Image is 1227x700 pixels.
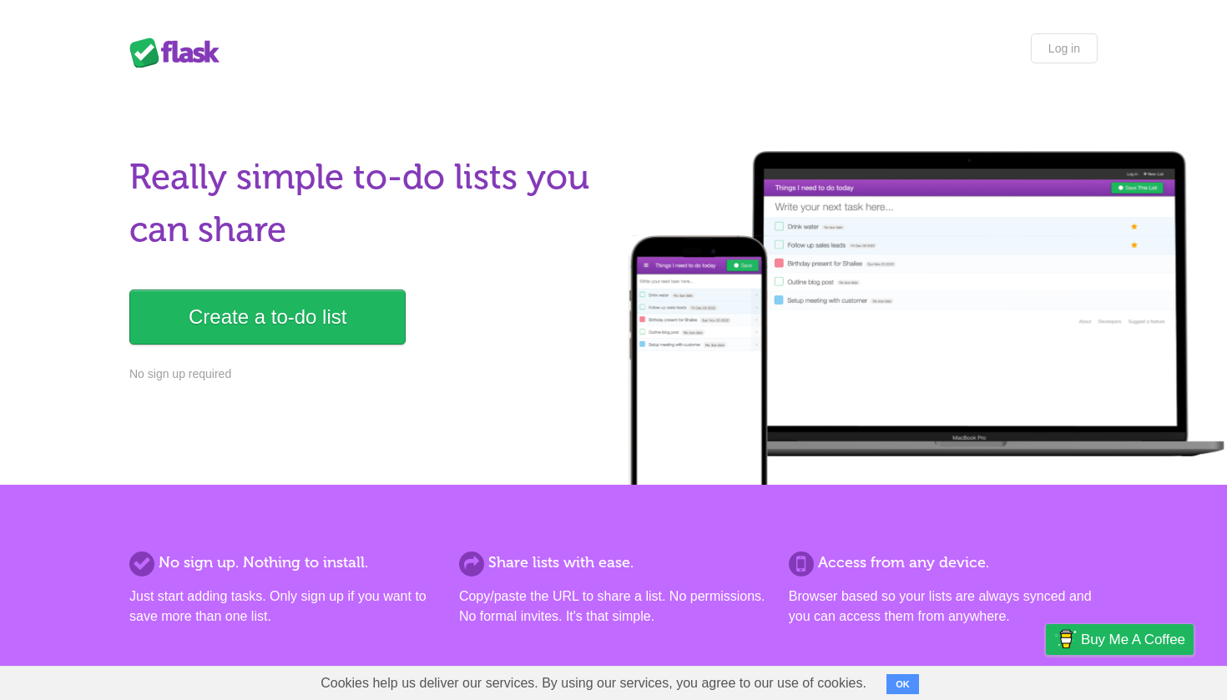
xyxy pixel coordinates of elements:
[129,551,438,574] h2: No sign up. Nothing to install.
[1081,625,1185,654] span: Buy me a coffee
[789,587,1098,627] p: Browser based so your lists are always synced and you can access them from anywhere.
[459,587,768,627] p: Copy/paste the URL to share a list. No permissions. No formal invites. It's that simple.
[1054,625,1077,653] img: Buy me a coffee
[1046,624,1194,655] a: Buy me a coffee
[886,674,919,694] button: OK
[304,667,883,700] span: Cookies help us deliver our services. By using our services, you agree to our use of cookies.
[129,290,406,345] a: Create a to-do list
[129,365,603,383] p: No sign up required
[1031,33,1098,63] a: Log in
[129,38,230,68] div: Flask Lists
[789,551,1098,574] h2: Access from any device.
[129,587,438,627] p: Just start adding tasks. Only sign up if you want to save more than one list.
[129,151,603,256] h1: Really simple to-do lists you can share
[459,551,768,574] h2: Share lists with ease.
